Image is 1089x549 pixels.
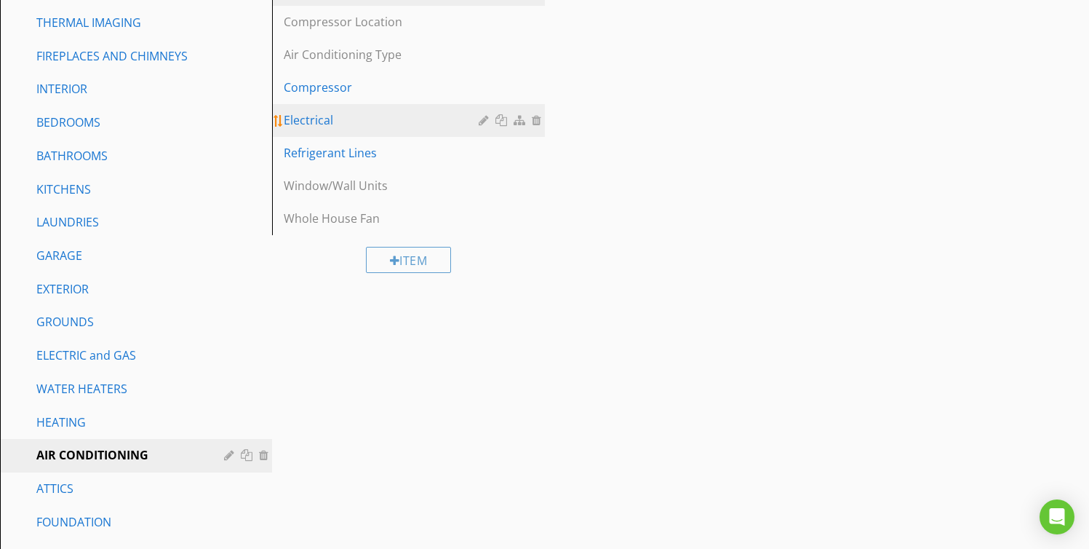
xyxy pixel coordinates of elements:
[36,14,203,31] div: THERMAL IMAGING
[284,111,482,129] div: Electrical
[36,414,203,431] div: HEATING
[36,147,203,165] div: BATHROOMS
[366,247,452,273] div: Item
[36,247,203,264] div: GARAGE
[284,144,482,162] div: Refrigerant Lines
[284,13,482,31] div: Compressor Location
[284,46,482,63] div: Air Conditioning Type
[36,280,203,298] div: EXTERIOR
[36,213,203,231] div: LAUNDRIES
[36,181,203,198] div: KITCHENS
[36,480,203,497] div: ATTICS
[36,513,203,531] div: FOUNDATION
[1040,499,1074,534] div: Open Intercom Messenger
[36,347,203,364] div: ELECTRIC and GAS
[36,446,203,464] div: AIR CONDITIONING
[36,380,203,398] div: WATER HEATERS
[36,313,203,331] div: GROUNDS
[36,80,203,98] div: INTERIOR
[36,47,203,65] div: FIREPLACES AND CHIMNEYS
[284,177,482,194] div: Window/Wall Units
[284,210,482,227] div: Whole House Fan
[284,79,482,96] div: Compressor
[36,114,203,131] div: BEDROOMS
